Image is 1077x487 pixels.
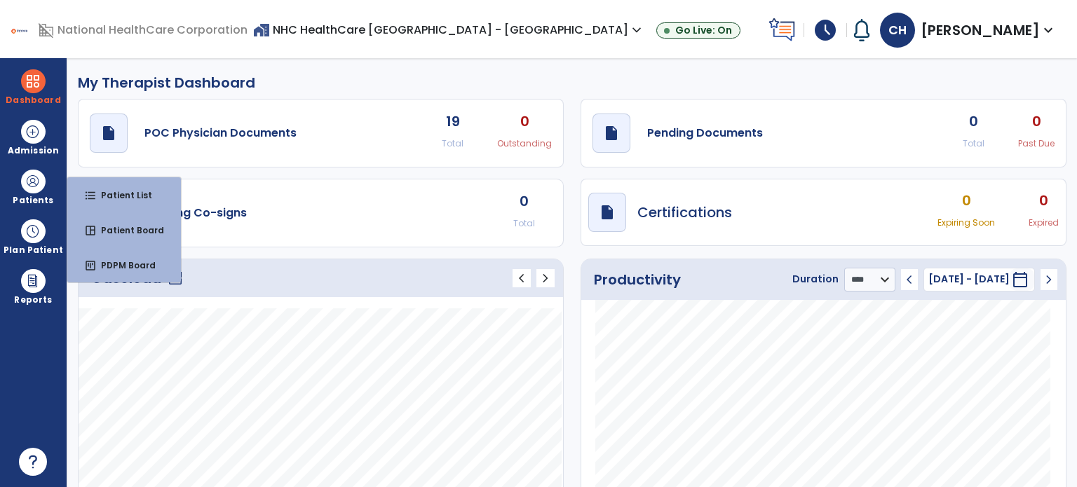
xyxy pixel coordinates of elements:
span: schedule [813,18,838,43]
h7: [PERSON_NAME] [921,20,1040,41]
h5: 19 [442,111,463,132]
h5: Past Due [1018,137,1055,150]
span: format_list_bulleted [84,189,97,202]
h5: Outstanding [497,137,552,150]
h5: Expiring Soon [937,217,995,229]
span: Pending Documents [647,125,763,142]
span: home_work [253,22,270,39]
span: Admission [8,146,59,155]
span: PDPM Board [90,259,156,271]
h5: Expired [1029,217,1059,229]
label: Duration [792,272,839,287]
h7: CH [880,13,915,48]
span: open_in_new [167,270,184,287]
span: POC Physician Documents [144,125,297,142]
h5: 0 [1029,190,1059,211]
span: Plan Patient [4,246,63,254]
span: Patient List [90,189,152,201]
span: Reports [14,296,52,304]
h5: 0 [1018,111,1055,132]
p: Productivity [594,269,681,290]
button: format_list_bulletedPatient List [67,177,181,212]
span: NHC HealthCare [GEOGRAPHIC_DATA] - [GEOGRAPHIC_DATA] [253,22,645,38]
button: CH[PERSON_NAME]expand_more [879,8,1057,53]
button: chevron_right [536,269,555,287]
span: draft [599,204,616,221]
h5: 0 [497,111,552,132]
span: expand_more [1040,22,1057,39]
span: chevron_right [537,270,554,287]
span: chevron_left [513,270,530,287]
img: Icon Feedback [768,18,797,42]
span: space_dashboard [84,224,97,237]
span: Certifications [637,202,732,223]
span: insert_chart [84,259,97,272]
span: Pending Co-signs [144,205,247,221]
h5: 0 [513,191,535,212]
span: chevron_right [1041,271,1057,288]
h5: 0 [963,111,984,132]
span: draft [100,125,117,142]
img: logo.svg [11,25,27,34]
h5: 0 [937,190,995,211]
h5: Total [442,137,463,150]
button: insert_chartPDPM Board [67,247,181,282]
h6: My Therapist Dashboard [78,72,255,93]
label: [DATE] - [DATE] [928,272,1010,287]
span: draft [603,125,620,142]
span: Patients [13,196,53,205]
button: chevron_left [513,269,531,287]
button: space_dashboardPatient Board [67,212,181,247]
span: chevron_left [901,271,918,288]
h5: Total [963,137,984,150]
button: schedule [804,13,847,48]
span: expand_more [628,22,645,39]
h5: Total [513,217,535,230]
i: calendar_today [1012,271,1029,288]
span: Patient Board [90,224,164,236]
img: bell.svg [851,19,873,41]
span: Dashboard [6,96,60,104]
app-go-back: My Therapist Dashboard [78,72,1066,93]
